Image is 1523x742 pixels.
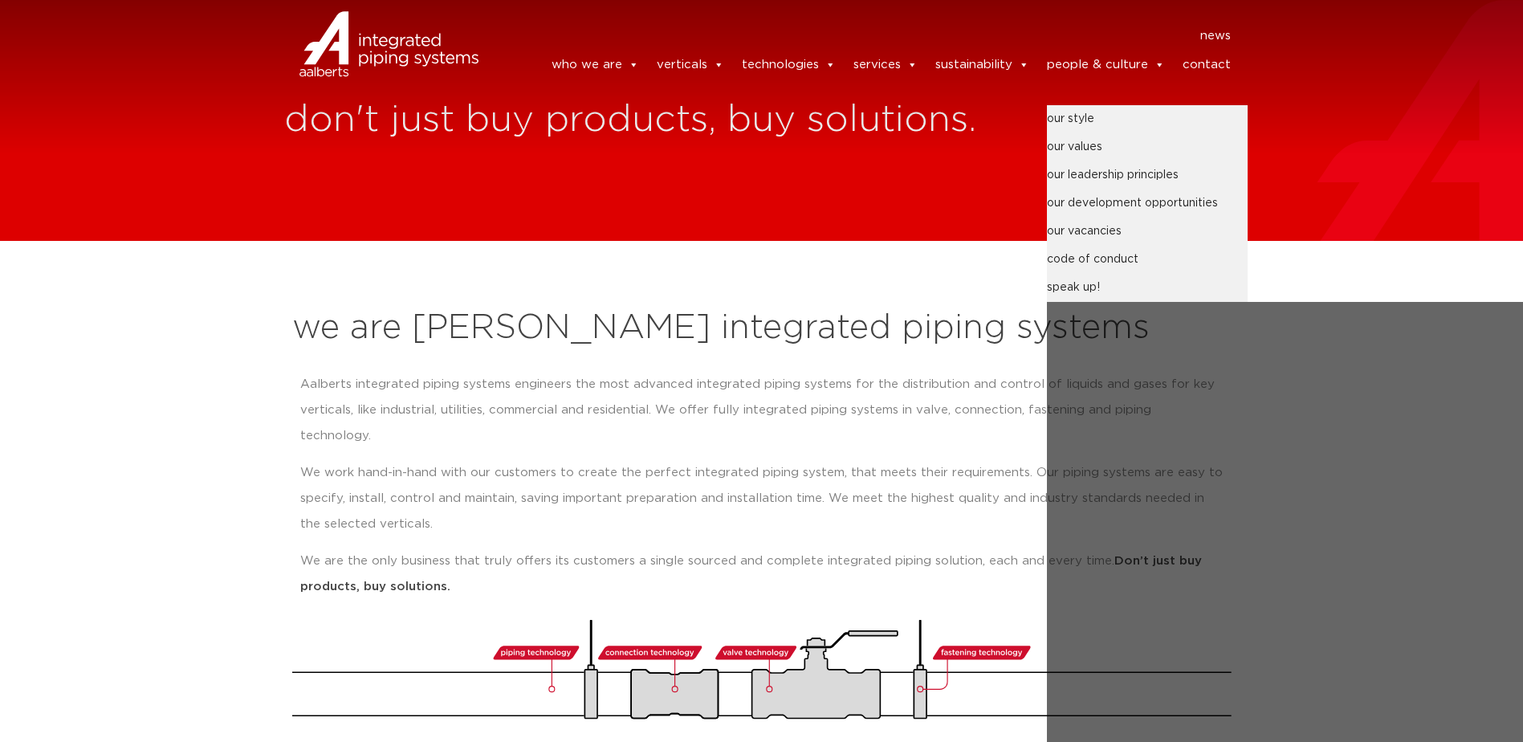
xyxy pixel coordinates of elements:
[552,49,639,81] a: who we are
[1047,161,1248,190] a: our leadership principles
[292,309,1232,348] h2: we are [PERSON_NAME] integrated piping systems
[657,49,724,81] a: verticals
[1047,246,1248,274] a: code of conduct
[300,372,1224,449] p: Aalberts integrated piping systems engineers the most advanced integrated piping systems for the ...
[300,548,1224,600] p: We are the only business that truly offers its customers a single sourced and complete integrated...
[1200,23,1231,49] a: news
[853,49,918,81] a: services
[1047,218,1248,246] a: our vacancies
[503,23,1232,49] nav: Menu
[300,460,1224,537] p: We work hand-in-hand with our customers to create the perfect integrated piping system, that meet...
[742,49,836,81] a: technologies
[1047,49,1165,81] a: people & culture
[935,49,1029,81] a: sustainability
[1047,133,1248,161] a: our values
[1047,274,1248,302] a: speak up!
[1047,190,1248,218] a: our development opportunities
[1183,49,1231,81] a: contact
[1047,105,1248,133] a: our style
